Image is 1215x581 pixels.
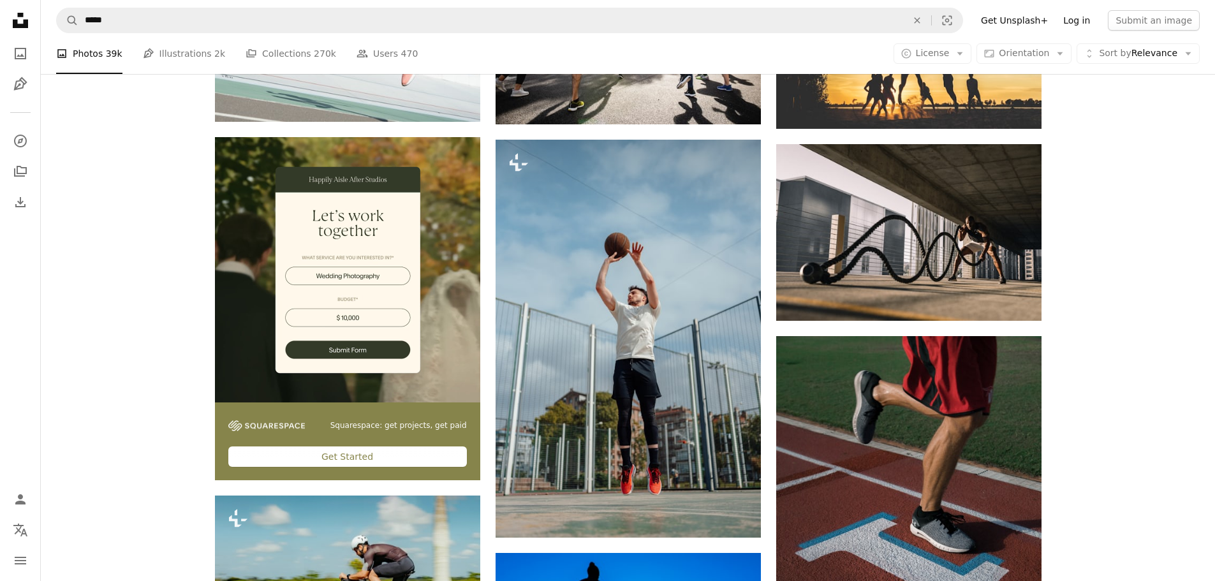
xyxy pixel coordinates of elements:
a: Log in [1056,10,1098,31]
a: Download History [8,189,33,215]
a: a man jumping up to dunk a basketball [496,333,761,344]
button: Sort byRelevance [1077,43,1200,64]
img: file-1747939393036-2c53a76c450aimage [215,137,480,402]
span: Squarespace: get projects, get paid [330,420,467,431]
span: Orientation [999,48,1049,58]
a: Collections 270k [246,33,336,74]
a: Illustrations 2k [143,33,225,74]
img: a man jumping up to dunk a basketball [496,140,761,538]
span: License [916,48,950,58]
a: woman in black tank top sitting on brown wooden bench [776,226,1042,238]
button: Orientation [976,43,1071,64]
div: Get Started [228,446,467,467]
a: Explore [8,128,33,154]
button: Clear [903,8,931,33]
span: Relevance [1099,47,1177,60]
span: 470 [401,47,418,61]
button: Submit an image [1108,10,1200,31]
a: Photos [8,41,33,66]
img: file-1747939142011-51e5cc87e3c9 [228,420,305,432]
form: Find visuals sitewide [56,8,963,33]
a: Illustrations [8,71,33,97]
button: Menu [8,548,33,573]
a: person running on tracking field [776,529,1042,541]
a: Collections [8,159,33,184]
a: Users 470 [357,33,418,74]
a: Get Unsplash+ [973,10,1056,31]
a: Log in / Sign up [8,487,33,512]
button: Language [8,517,33,543]
button: Visual search [932,8,962,33]
a: Home — Unsplash [8,8,33,36]
a: Squarespace: get projects, get paidGet Started [215,137,480,481]
button: Search Unsplash [57,8,78,33]
button: License [894,43,972,64]
img: woman in black tank top sitting on brown wooden bench [776,144,1042,321]
span: Sort by [1099,48,1131,58]
span: 270k [314,47,336,61]
span: 2k [214,47,225,61]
